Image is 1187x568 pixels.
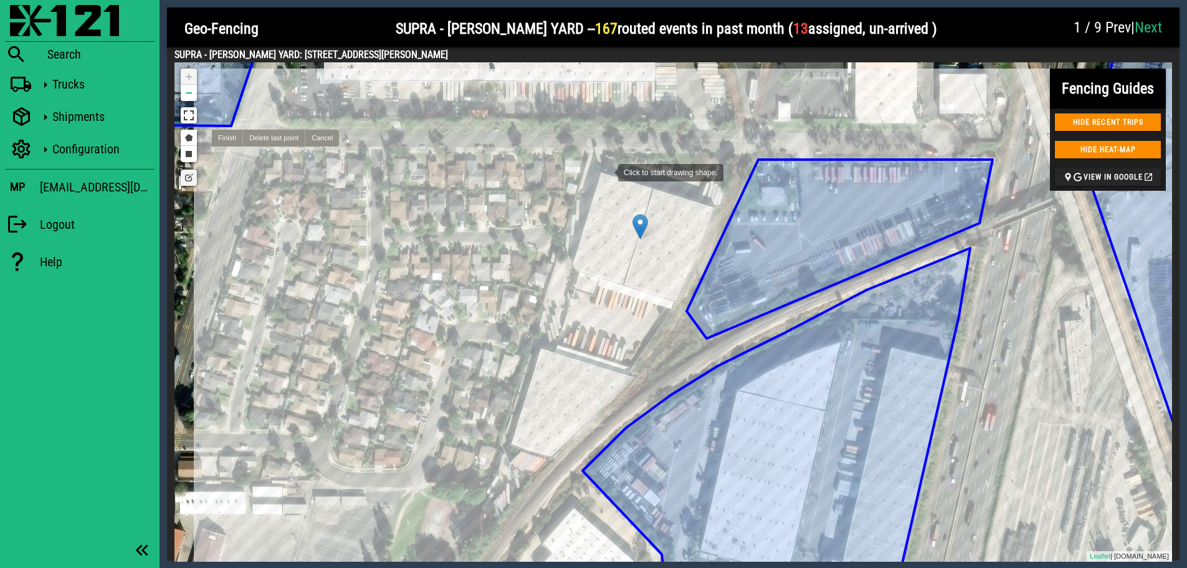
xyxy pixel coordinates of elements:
[52,109,150,124] div: Shipments
[212,130,242,147] a: Finish
[10,180,25,194] h3: MP
[181,85,197,101] a: Zoom out
[181,107,197,123] a: View Fullscreen
[624,168,718,177] span: Click to start drawing shape.
[40,254,155,269] div: Help
[181,146,197,162] a: Draw a rectangle
[1074,19,1102,36] span: 1 / 9
[396,17,937,40] h2: SUPRA - [PERSON_NAME] YARD -- routed events in past month ( assigned, un-arrived )
[1063,118,1153,127] span: Hide Recent Trips
[242,130,305,147] a: Delete last point
[52,77,150,92] div: Trucks
[1050,163,1166,191] a: View in Google
[174,47,1172,62] h4: SUPRA - [PERSON_NAME] YARD: [STREET_ADDRESS][PERSON_NAME]
[1055,168,1161,186] button: View in Google
[793,20,808,37] span: 13
[47,47,155,62] div: Search
[5,5,155,39] a: Blackfly
[1055,141,1161,158] button: Hide Heat-Map
[305,130,339,147] a: Cancel
[1090,552,1110,560] a: Leaflet
[40,217,155,232] div: Logout
[1105,19,1131,36] span: Prev
[595,20,617,37] span: 167
[181,69,197,85] a: Zoom in
[181,170,197,186] a: No layers to edit
[5,244,155,279] a: Help
[1074,17,1162,37] h2: |
[52,142,150,156] div: Configuration
[184,17,259,40] h2: Geo-Fencing
[1055,113,1161,131] button: Hide Recent Trips
[10,5,119,36] img: 87f0f0e.png
[181,130,197,146] a: Draw a polygon
[1062,77,1154,100] h2: Fencing Guides
[1135,19,1162,36] a: Next
[1063,172,1153,182] span: View in Google
[1063,145,1153,154] span: Hide Heat-Map
[1087,551,1172,562] div: | [DOMAIN_NAME]
[40,177,155,197] div: [EMAIL_ADDRESS][DOMAIN_NAME]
